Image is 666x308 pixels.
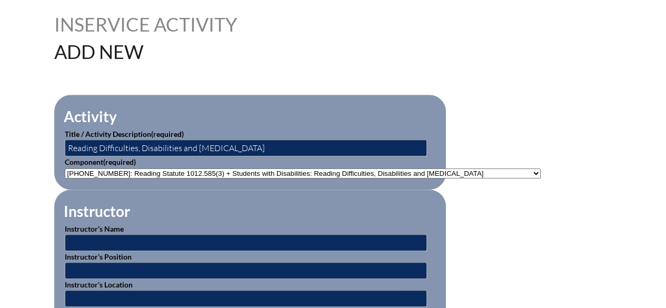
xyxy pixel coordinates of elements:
[103,157,136,166] span: (required)
[54,15,266,34] h1: Inservice Activity
[65,157,136,166] label: Component
[54,42,400,61] h1: Add New
[65,252,132,261] label: Instructor’s Position
[65,168,541,178] select: activity_component[data][]
[151,130,184,138] span: (required)
[65,130,184,138] label: Title / Activity Description
[65,224,124,233] label: Instructor’s Name
[63,107,118,125] legend: Activity
[63,202,131,220] legend: Instructor
[65,280,133,289] label: Instructor’s Location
